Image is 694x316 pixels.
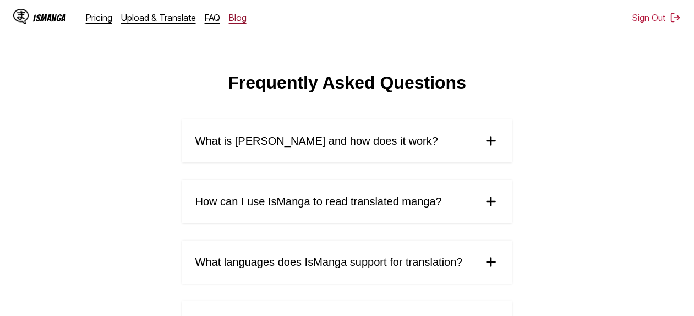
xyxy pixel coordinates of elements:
[483,254,499,270] img: plus
[86,12,112,23] a: Pricing
[33,13,66,23] div: IsManga
[195,195,442,208] span: How can I use IsManga to read translated manga?
[121,12,196,23] a: Upload & Translate
[195,256,463,269] span: What languages does IsManga support for translation?
[205,12,220,23] a: FAQ
[670,12,681,23] img: Sign out
[228,73,466,93] h1: Frequently Asked Questions
[13,9,29,24] img: IsManga Logo
[229,12,247,23] a: Blog
[632,12,681,23] button: Sign Out
[483,133,499,149] img: plus
[182,119,512,162] summary: What is [PERSON_NAME] and how does it work?
[483,193,499,210] img: plus
[13,9,86,26] a: IsManga LogoIsManga
[182,180,512,223] summary: How can I use IsManga to read translated manga?
[195,135,438,148] span: What is [PERSON_NAME] and how does it work?
[182,241,512,284] summary: What languages does IsManga support for translation?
